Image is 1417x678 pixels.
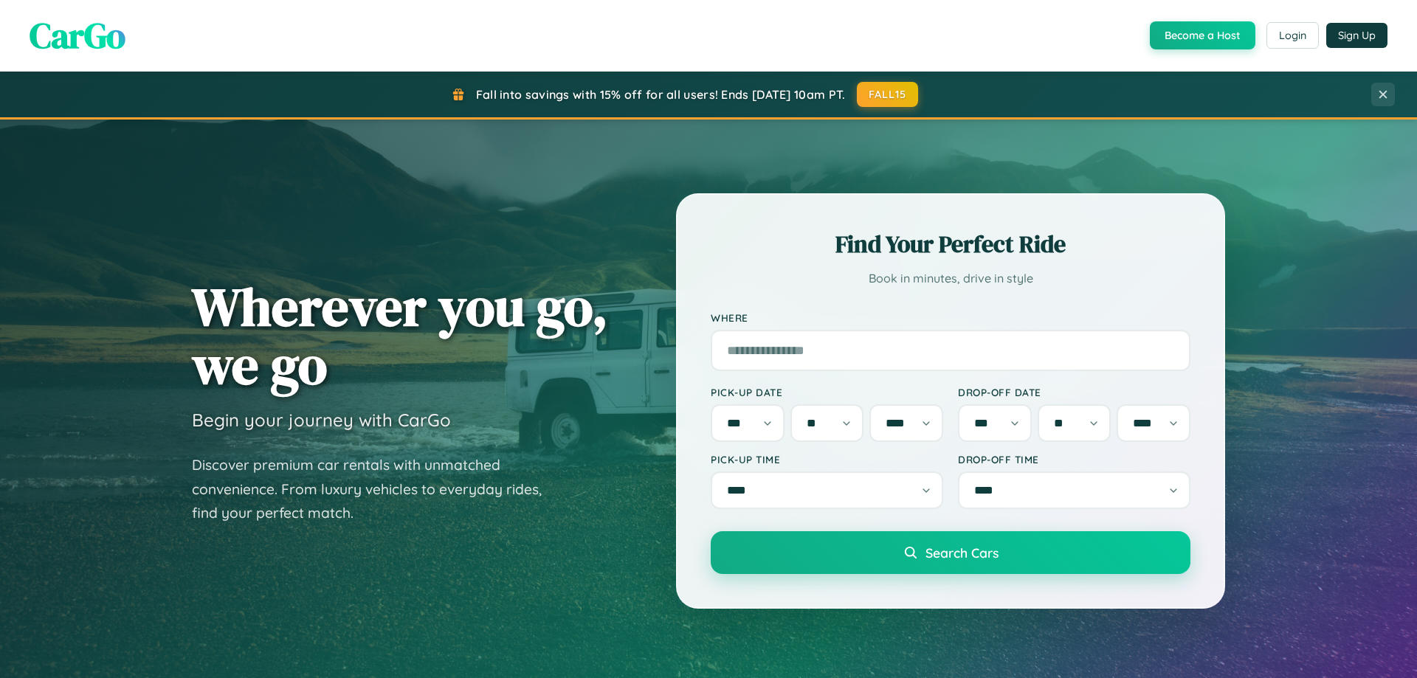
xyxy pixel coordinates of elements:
p: Discover premium car rentals with unmatched convenience. From luxury vehicles to everyday rides, ... [192,453,561,525]
span: Fall into savings with 15% off for all users! Ends [DATE] 10am PT. [476,87,846,102]
button: Search Cars [711,531,1190,574]
span: Search Cars [925,544,999,561]
label: Drop-off Time [958,453,1190,466]
button: Sign Up [1326,23,1387,48]
button: Become a Host [1150,21,1255,49]
button: FALL15 [857,82,919,107]
h3: Begin your journey with CarGo [192,409,451,431]
button: Login [1266,22,1319,49]
h1: Wherever you go, we go [192,277,608,394]
h2: Find Your Perfect Ride [711,228,1190,260]
label: Pick-up Time [711,453,943,466]
label: Pick-up Date [711,386,943,398]
p: Book in minutes, drive in style [711,268,1190,289]
span: CarGo [30,11,125,60]
label: Where [711,311,1190,324]
label: Drop-off Date [958,386,1190,398]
